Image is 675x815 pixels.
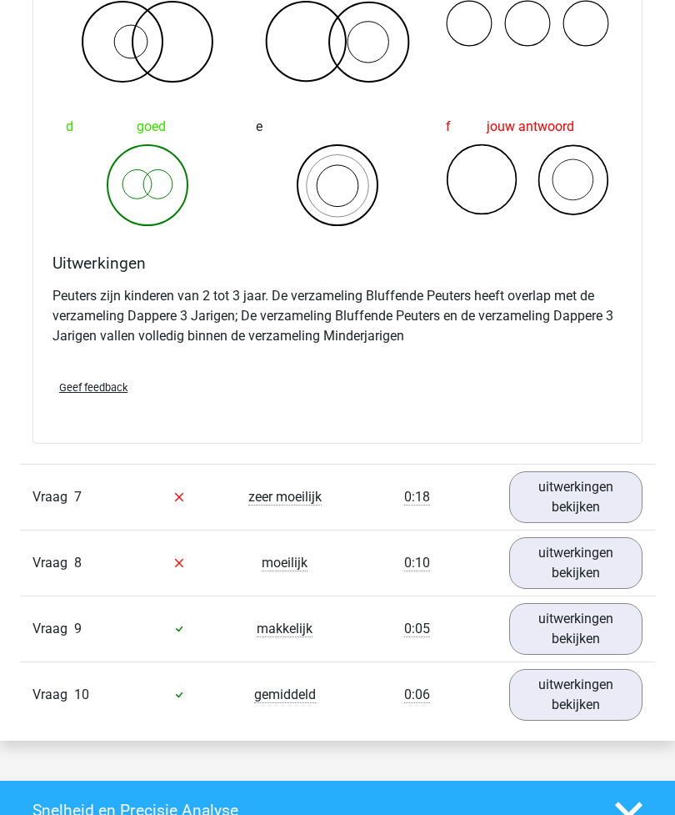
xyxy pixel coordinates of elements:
span: 10 [74,687,89,702]
span: Vraag [32,619,74,639]
span: Vraag [32,685,74,705]
span: 0:06 [404,687,430,703]
span: e [256,110,262,143]
span: gemiddeld [254,687,316,703]
span: f [446,110,451,143]
span: 8 [74,555,82,571]
a: uitwerkingen bekijken [509,471,643,523]
h4: Uitwerkingen [52,254,622,273]
div: jouw antwoord [446,110,609,143]
span: 0:10 [404,555,430,571]
span: 9 [74,621,82,636]
span: moeilijk [262,555,307,571]
a: uitwerkingen bekijken [509,603,643,655]
span: d [66,110,73,143]
span: 0:18 [404,489,430,506]
span: 0:05 [404,621,430,637]
span: 7 [74,489,82,505]
span: Geef feedback [59,381,127,394]
span: makkelijk [257,621,312,637]
span: zeer moeilijk [248,489,322,506]
span: Vraag [32,487,74,507]
p: Peuters zijn kinderen van 2 tot 3 jaar. De verzameling Bluffende Peuters heeft overlap met de ver... [52,286,622,346]
a: uitwerkingen bekijken [509,537,643,589]
span: Vraag [32,553,74,573]
a: uitwerkingen bekijken [509,669,643,721]
div: goed [66,110,229,143]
